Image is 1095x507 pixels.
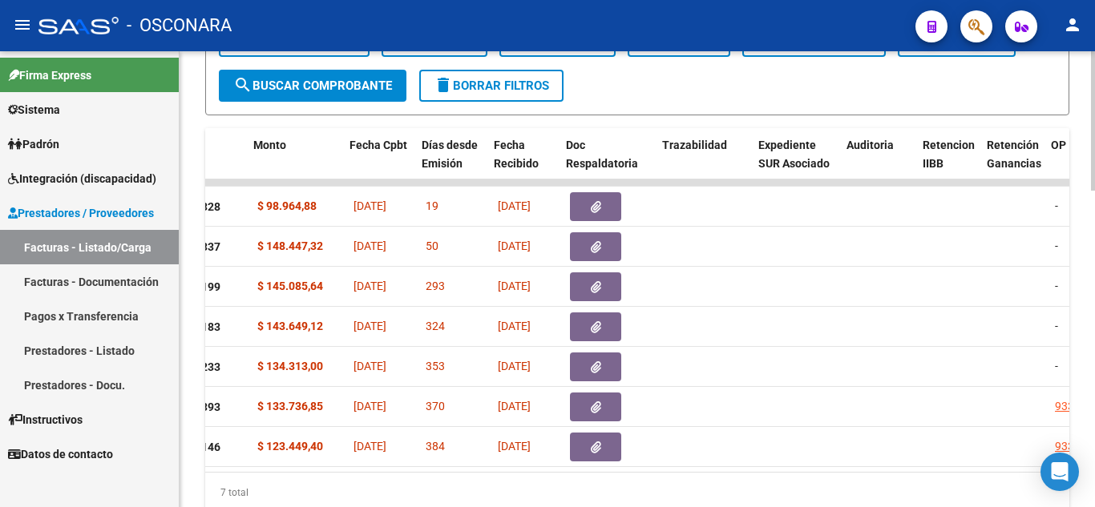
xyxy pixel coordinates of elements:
span: Fecha Cpbt [350,139,407,151]
span: [DATE] [498,400,531,412]
span: OP [1051,139,1066,151]
span: Doc Respaldatoria [566,139,638,170]
span: 293 [426,280,445,292]
span: 324 [426,320,445,332]
strong: $ 145.085,64 [257,280,323,292]
span: Auditoria [847,139,894,151]
span: - [1055,360,1058,372]
span: - [1055,239,1058,252]
span: 370 [426,400,445,412]
strong: $ 133.736,85 [257,400,323,412]
span: 50 [426,239,438,252]
span: Fecha Recibido [494,139,539,170]
span: Buscar Comprobante [233,78,392,93]
span: [DATE] [498,239,531,252]
a: 93309 [1055,440,1087,453]
span: Firma Express [8,66,91,84]
span: Instructivos [8,411,83,429]
mat-icon: search [233,75,253,95]
span: [DATE] [354,320,386,332]
span: Integración (discapacidad) [8,170,156,187]
strong: $ 134.313,00 [257,360,323,372]
datatable-header-cell: Fecha Cpbt [343,128,415,199]
datatable-header-cell: Doc Respaldatoria [560,128,656,199]
span: [DATE] [498,199,531,212]
span: [DATE] [354,280,386,292]
span: [DATE] [354,239,386,252]
strong: $ 143.649,12 [257,320,323,332]
span: [DATE] [498,440,531,453]
span: Monto [253,139,286,151]
span: Expediente SUR Asociado [758,139,830,170]
datatable-header-cell: Fecha Recibido [487,128,560,199]
datatable-header-cell: Trazabilidad [656,128,752,199]
a: 93308 [1055,400,1087,412]
span: Padrón [8,135,59,153]
datatable-header-cell: Retención Ganancias [980,128,1044,199]
span: [DATE] [498,280,531,292]
span: Sistema [8,101,60,119]
button: Borrar Filtros [419,70,564,102]
button: Buscar Comprobante [219,70,406,102]
span: Prestadores / Proveedores [8,204,154,222]
datatable-header-cell: Auditoria [840,128,916,199]
span: [DATE] [354,199,386,212]
strong: $ 98.964,88 [257,199,317,212]
span: Trazabilidad [662,139,727,151]
div: Open Intercom Messenger [1040,453,1079,491]
span: Días desde Emisión [422,139,478,170]
span: [DATE] [498,320,531,332]
span: [DATE] [354,360,386,372]
span: Retencion IIBB [923,139,975,170]
span: 19 [426,199,438,212]
span: - OSCONARA [127,8,232,43]
mat-icon: person [1063,15,1082,34]
span: [DATE] [498,360,531,372]
span: [DATE] [354,440,386,453]
span: 353 [426,360,445,372]
datatable-header-cell: Retencion IIBB [916,128,980,199]
datatable-header-cell: Monto [247,128,343,199]
span: [DATE] [354,400,386,412]
mat-icon: menu [13,15,32,34]
span: - [1055,320,1058,332]
datatable-header-cell: Días desde Emisión [415,128,487,199]
span: - [1055,199,1058,212]
strong: $ 148.447,32 [257,239,323,252]
span: Datos de contacto [8,445,113,463]
span: Borrar Filtros [434,78,549,93]
span: 384 [426,440,445,453]
span: - [1055,280,1058,292]
strong: $ 123.449,40 [257,440,323,453]
mat-icon: delete [434,75,453,95]
datatable-header-cell: Expediente SUR Asociado [752,128,840,199]
span: Retención Ganancias [987,139,1041,170]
